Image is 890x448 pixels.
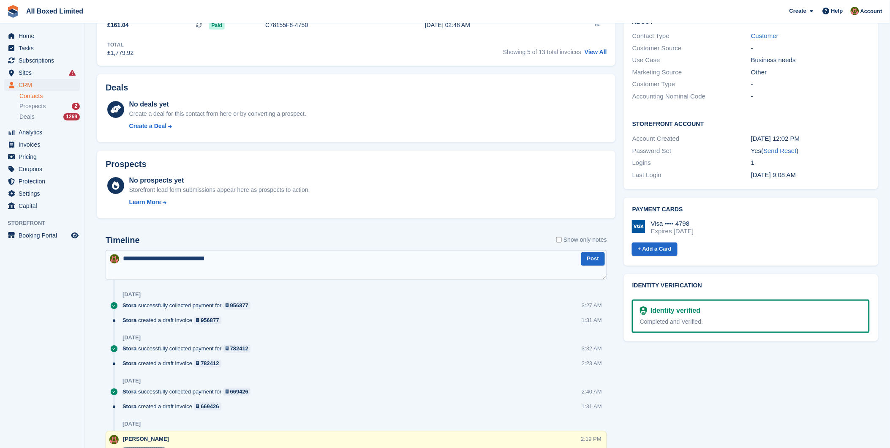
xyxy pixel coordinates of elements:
[762,147,799,154] span: ( )
[632,79,751,89] div: Customer Type
[632,119,870,128] h2: Storefront Account
[122,335,141,341] div: [DATE]
[632,44,751,53] div: Customer Source
[129,198,161,207] div: Learn More
[201,317,219,325] div: 956877
[4,229,80,241] a: menu
[751,55,870,65] div: Business needs
[122,302,136,310] span: Stora
[4,163,80,175] a: menu
[19,92,80,100] a: Contacts
[129,122,306,131] a: Create a Deal
[19,188,69,199] span: Settings
[7,5,19,18] img: stora-icon-8386f47178a22dfd0bd8f6a31ec36ba5ce8667c1dd55bd0f319d3a0aa187defe.svg
[581,435,601,443] div: 2:19 PM
[503,49,581,55] span: Showing 5 of 13 total invoices
[632,206,870,213] h2: Payment cards
[129,109,306,118] div: Create a deal for this contact from here or by converting a prospect.
[19,67,69,79] span: Sites
[110,254,119,264] img: Sharon Hawkins
[19,30,69,42] span: Home
[194,317,221,325] a: 956877
[425,21,556,30] div: [DATE] 02:48 AM
[632,31,751,41] div: Contact Type
[106,159,147,169] h2: Prospects
[789,7,806,15] span: Create
[4,67,80,79] a: menu
[19,163,69,175] span: Coupons
[122,421,141,428] div: [DATE]
[122,302,255,310] div: successfully collected payment for
[851,7,859,15] img: Sharon Hawkins
[107,49,133,57] div: £1,779.92
[582,388,602,396] div: 2:40 AM
[106,235,140,245] h2: Timeline
[860,7,882,16] span: Account
[122,403,226,411] div: created a draft invoice
[4,30,80,42] a: menu
[223,345,251,353] a: 782412
[194,403,221,411] a: 669426
[751,68,870,77] div: Other
[751,44,870,53] div: -
[106,83,128,93] h2: Deals
[230,388,248,396] div: 669426
[19,113,35,121] span: Deals
[72,103,80,110] div: 2
[19,112,80,121] a: Deals 1269
[265,21,394,30] div: C78155F8-4750
[582,345,602,353] div: 3:32 AM
[129,122,167,131] div: Create a Deal
[129,175,310,186] div: No prospects yet
[556,235,607,244] label: Show only notes
[4,42,80,54] a: menu
[651,227,694,235] div: Expires [DATE]
[4,188,80,199] a: menu
[129,198,310,207] a: Learn More
[223,302,251,310] a: 956877
[632,134,751,144] div: Account Created
[19,229,69,241] span: Booking Portal
[230,302,248,310] div: 956877
[4,200,80,212] a: menu
[582,403,602,411] div: 1:31 AM
[19,175,69,187] span: Protection
[632,220,645,233] img: Visa Logo
[4,175,80,187] a: menu
[4,139,80,150] a: menu
[122,403,136,411] span: Stora
[122,292,141,298] div: [DATE]
[19,139,69,150] span: Invoices
[751,92,870,101] div: -
[632,68,751,77] div: Marketing Source
[751,171,796,178] time: 2024-10-31 09:08:31 UTC
[751,32,778,39] a: Customer
[751,146,870,156] div: Yes
[122,317,226,325] div: created a draft invoice
[582,317,602,325] div: 1:31 AM
[4,55,80,66] a: menu
[4,126,80,138] a: menu
[8,219,84,227] span: Storefront
[122,360,136,368] span: Stora
[582,302,602,310] div: 3:27 AM
[107,41,133,49] div: Total
[122,317,136,325] span: Stora
[122,345,136,353] span: Stora
[122,388,136,396] span: Stora
[632,146,751,156] div: Password Set
[122,345,255,353] div: successfully collected payment for
[19,102,46,110] span: Prospects
[223,388,251,396] a: 669426
[19,79,69,91] span: CRM
[581,252,605,266] button: Post
[19,200,69,212] span: Capital
[751,158,870,168] div: 1
[4,151,80,163] a: menu
[123,436,169,443] span: [PERSON_NAME]
[201,403,219,411] div: 669426
[556,235,562,244] input: Show only notes
[632,170,751,180] div: Last Login
[764,147,797,154] a: Send Reset
[632,92,751,101] div: Accounting Nominal Code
